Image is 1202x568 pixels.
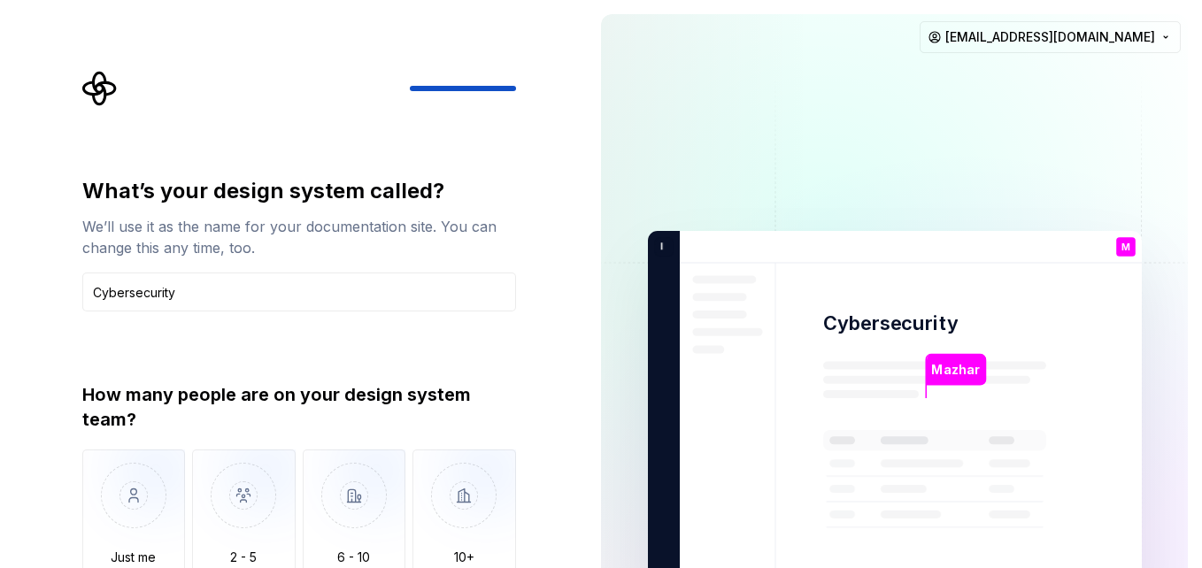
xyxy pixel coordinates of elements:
p: I [654,239,663,255]
p: Cybersecurity [823,311,958,336]
p: Mazhar [931,360,980,380]
button: [EMAIL_ADDRESS][DOMAIN_NAME] [920,21,1181,53]
div: How many people are on your design system team? [82,382,516,432]
div: What’s your design system called? [82,177,516,205]
input: Design system name [82,272,516,311]
div: We’ll use it as the name for your documentation site. You can change this any time, too. [82,216,516,258]
svg: Supernova Logo [82,71,118,106]
p: M [1121,242,1130,252]
span: [EMAIL_ADDRESS][DOMAIN_NAME] [945,28,1155,46]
